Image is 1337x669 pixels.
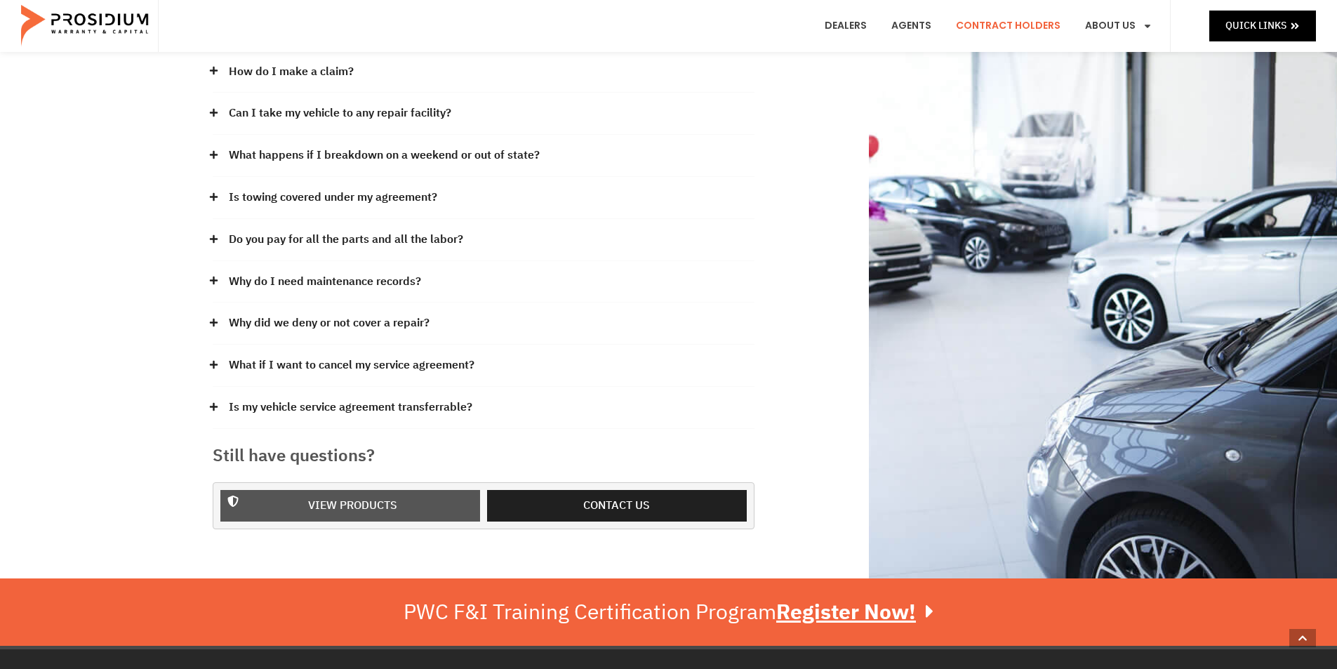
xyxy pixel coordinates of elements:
div: Is towing covered under my agreement? [213,177,754,219]
div: How do I make a claim? [213,51,754,93]
div: Why did we deny or not cover a repair? [213,303,754,345]
a: Is towing covered under my agreement? [229,187,437,208]
a: Can I take my vehicle to any repair facility? [229,103,451,124]
div: Why do I need maintenance records? [213,261,754,303]
div: Can I take my vehicle to any repair facility? [213,93,754,135]
span: Quick Links [1225,17,1286,34]
div: What happens if I breakdown on a weekend or out of state? [213,135,754,177]
a: What happens if I breakdown on a weekend or out of state? [229,145,540,166]
a: Quick Links [1209,11,1316,41]
a: Why do I need maintenance records? [229,272,421,292]
div: What if I want to cancel my service agreement? [213,345,754,387]
a: Why did we deny or not cover a repair? [229,313,430,333]
a: Do you pay for all the parts and all the labor? [229,230,463,250]
a: What if I want to cancel my service agreement? [229,355,474,376]
a: View Products [220,490,480,522]
h3: Still have questions? [213,443,754,468]
u: Register Now! [776,596,916,628]
a: How do I make a claim? [229,62,354,82]
a: Contact us [487,490,747,522]
div: Do you pay for all the parts and all the labor? [213,219,754,261]
a: Is my vehicle service agreement transferrable? [229,397,472,418]
div: PWC F&I Training Certification Program [404,600,933,625]
span: Contact us [583,496,650,516]
div: Is my vehicle service agreement transferrable? [213,387,754,429]
span: View Products [308,496,397,516]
